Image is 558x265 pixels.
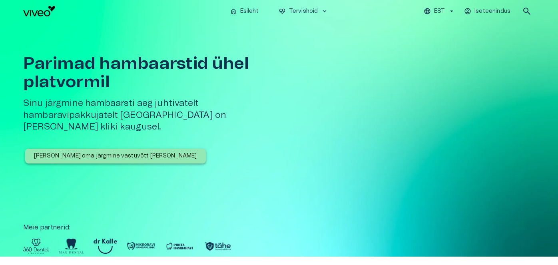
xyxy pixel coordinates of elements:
button: open search modal [519,3,535,19]
h1: Parimad hambaarstid ühel platvormil [23,54,282,91]
button: Iseteenindus [463,6,512,17]
p: Tervishoid [289,7,318,16]
img: Partner logo [203,239,232,254]
p: Meie partnerid : [23,223,535,232]
p: EST [434,7,445,16]
button: homeEsileht [227,6,263,17]
img: Viveo logo [23,6,55,16]
img: Partner logo [94,239,117,254]
button: ecg_heartTervishoidkeyboard_arrow_down [275,6,332,17]
img: Partner logo [127,239,155,254]
img: Partner logo [59,239,84,254]
img: Partner logo [23,239,49,254]
a: Navigate to homepage [23,6,223,16]
span: search [522,6,532,16]
img: Partner logo [165,239,194,254]
h5: Sinu järgmine hambaarsti aeg juhtivatelt hambaravipakkujatelt [GEOGRAPHIC_DATA] on [PERSON_NAME] ... [23,98,282,133]
span: ecg_heart [279,8,286,15]
button: EST [422,6,456,17]
span: keyboard_arrow_down [321,8,328,15]
span: home [230,8,237,15]
p: Esileht [240,7,259,16]
button: [PERSON_NAME] oma järgmine vastuvõtt [PERSON_NAME] [25,149,206,163]
p: Iseteenindus [474,7,510,16]
p: [PERSON_NAME] oma järgmine vastuvõtt [PERSON_NAME] [34,152,197,160]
